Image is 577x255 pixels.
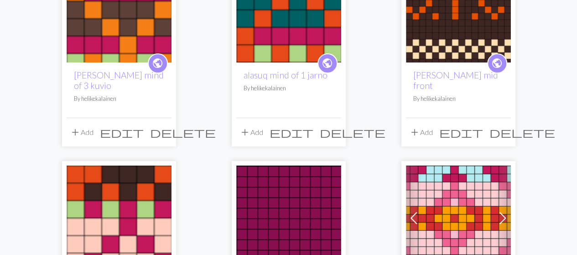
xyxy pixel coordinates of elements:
button: Delete [486,124,558,141]
a: alasuq jarno mind of 3 kuvio [67,5,172,13]
span: public [491,56,503,70]
a: [PERSON_NAME] mind of 3 kuvio [74,70,164,91]
span: add [409,126,420,139]
p: By helikekalainen [74,94,164,103]
a: public [487,53,507,73]
a: alasuq mind of 1 jarno [236,5,341,13]
a: alasuq mind of 1 jarno [244,70,327,80]
button: Delete [317,124,389,141]
span: delete [489,126,555,139]
a: public [148,53,168,73]
button: Delete [147,124,219,141]
i: Edit [439,127,483,138]
span: edit [270,126,313,139]
span: delete [320,126,385,139]
span: edit [439,126,483,139]
a: Bressay yksivärinen alaosa [236,213,341,221]
i: public [322,54,333,73]
i: public [152,54,163,73]
i: public [491,54,503,73]
a: Bressay C4 [406,213,511,221]
span: add [239,126,250,139]
a: alasuq Jarno [67,213,172,221]
i: Edit [270,127,313,138]
a: [PERSON_NAME] mid front [413,70,498,91]
a: ALASUQ JARNO mid front [406,5,511,13]
a: public [317,53,338,73]
p: By helikekalainen [244,84,334,93]
span: delete [150,126,216,139]
span: add [70,126,81,139]
button: Add [406,124,436,141]
button: Edit [436,124,486,141]
span: public [322,56,333,70]
button: Edit [266,124,317,141]
p: By helikekalainen [413,94,504,103]
button: Edit [97,124,147,141]
button: Add [236,124,266,141]
span: edit [100,126,144,139]
button: Add [67,124,97,141]
i: Edit [100,127,144,138]
span: public [152,56,163,70]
